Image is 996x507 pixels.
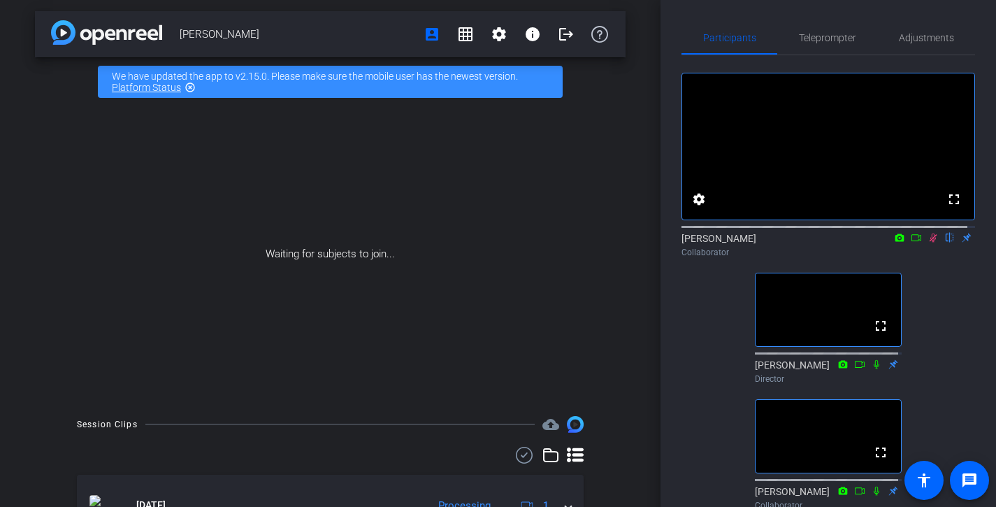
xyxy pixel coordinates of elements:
div: Session Clips [77,417,138,431]
mat-icon: fullscreen [946,191,962,208]
mat-icon: cloud_upload [542,416,559,433]
span: Adjustments [899,33,954,43]
mat-icon: grid_on [457,26,474,43]
mat-icon: info [524,26,541,43]
mat-icon: account_box [424,26,440,43]
mat-icon: flip [941,231,958,243]
span: Teleprompter [799,33,856,43]
mat-icon: settings [691,191,707,208]
div: Waiting for subjects to join... [35,106,626,402]
span: [PERSON_NAME] [180,20,415,48]
div: Director [755,373,902,385]
mat-icon: fullscreen [872,317,889,334]
img: Session clips [567,416,584,433]
mat-icon: logout [558,26,575,43]
mat-icon: accessibility [916,472,932,489]
div: [PERSON_NAME] [755,358,902,385]
img: app-logo [51,20,162,45]
div: We have updated the app to v2.15.0. Please make sure the mobile user has the newest version. [98,66,563,98]
div: [PERSON_NAME] [681,231,975,259]
mat-icon: message [961,472,978,489]
span: Participants [703,33,756,43]
a: Platform Status [112,82,181,93]
mat-icon: fullscreen [872,444,889,461]
span: Destinations for your clips [542,416,559,433]
div: Collaborator [681,246,975,259]
mat-icon: settings [491,26,507,43]
mat-icon: highlight_off [185,82,196,93]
